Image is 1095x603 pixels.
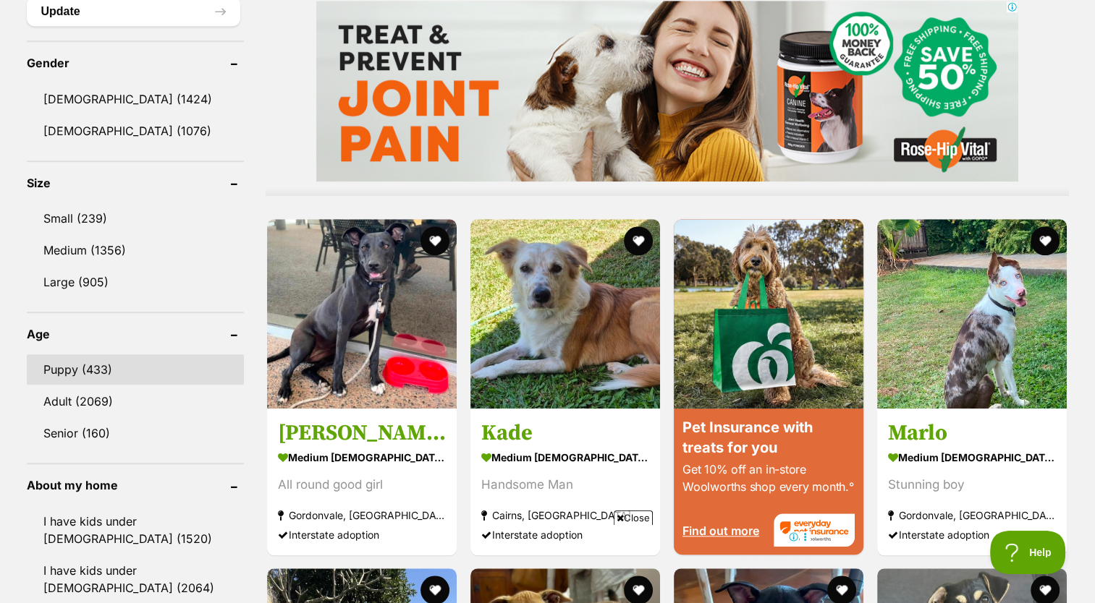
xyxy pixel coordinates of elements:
[614,510,653,525] span: Close
[1031,226,1060,255] button: favourite
[420,226,449,255] button: favourite
[267,219,457,409] img: Kellie - Kelpie Dog
[278,446,446,467] strong: medium [DEMOGRAPHIC_DATA] Dog
[278,419,446,446] h3: [PERSON_NAME]
[27,354,244,385] a: Puppy (433)
[27,267,244,297] a: Large (905)
[481,446,649,467] strong: medium [DEMOGRAPHIC_DATA] Dog
[27,84,244,114] a: [DEMOGRAPHIC_DATA] (1424)
[888,419,1056,446] h3: Marlo
[267,408,457,555] a: [PERSON_NAME] medium [DEMOGRAPHIC_DATA] Dog All round good girl Gordonvale, [GEOGRAPHIC_DATA] Int...
[888,505,1056,524] strong: Gordonvale, [GEOGRAPHIC_DATA]
[481,505,649,524] strong: Cairns, [GEOGRAPHIC_DATA]
[27,56,244,69] header: Gender
[877,408,1067,555] a: Marlo medium [DEMOGRAPHIC_DATA] Dog Stunning boy Gordonvale, [GEOGRAPHIC_DATA] Interstate adoption
[27,116,244,146] a: [DEMOGRAPHIC_DATA] (1076)
[470,219,660,409] img: Kade - Collie Dog
[888,524,1056,544] div: Interstate adoption
[888,446,1056,467] strong: medium [DEMOGRAPHIC_DATA] Dog
[470,408,660,555] a: Kade medium [DEMOGRAPHIC_DATA] Dog Handsome Man Cairns, [GEOGRAPHIC_DATA] Interstate adoption
[888,474,1056,494] div: Stunning boy
[481,419,649,446] h3: Kade
[624,226,653,255] button: favourite
[27,418,244,448] a: Senior (160)
[278,524,446,544] div: Interstate adoption
[316,1,1018,181] iframe: Advertisement
[27,203,244,234] a: Small (239)
[481,474,649,494] div: Handsome Man
[990,531,1066,574] iframe: Help Scout Beacon - Open
[278,505,446,524] strong: Gordonvale, [GEOGRAPHIC_DATA]
[284,531,811,596] iframe: Advertisement
[27,176,244,189] header: Size
[278,474,446,494] div: All round good girl
[27,506,244,554] a: I have kids under [DEMOGRAPHIC_DATA] (1520)
[27,555,244,603] a: I have kids under [DEMOGRAPHIC_DATA] (2064)
[27,235,244,265] a: Medium (1356)
[877,219,1067,409] img: Marlo - Australian Koolie Dog
[27,328,244,341] header: Age
[27,479,244,492] header: About my home
[27,386,244,416] a: Adult (2069)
